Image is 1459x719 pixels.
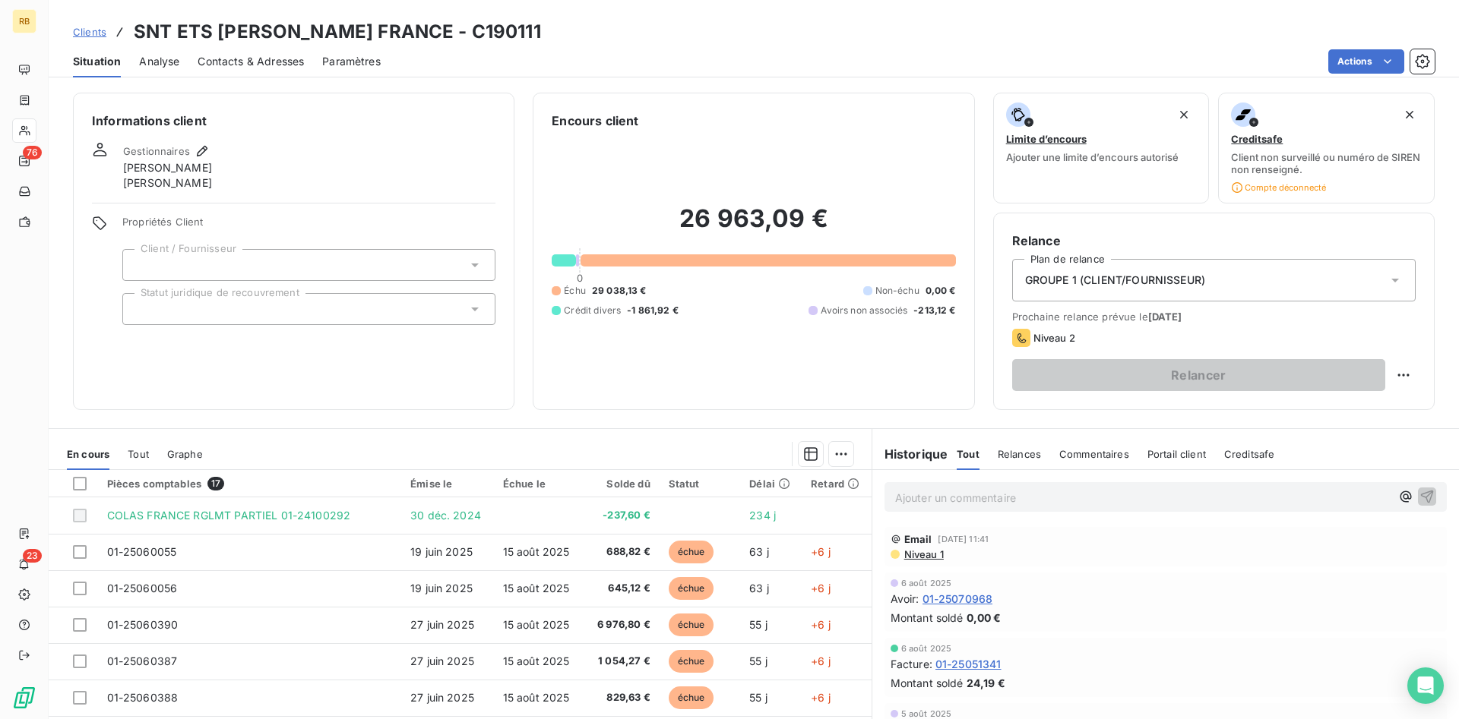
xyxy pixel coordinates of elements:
span: -213,12 € [913,304,955,317]
div: Statut [669,478,732,490]
span: [PERSON_NAME] [123,175,212,191]
span: Portail client [1147,448,1206,460]
span: 6 976,80 € [591,617,650,632]
span: Prochaine relance prévue le [1012,311,1416,323]
div: Retard [811,478,862,490]
span: Échu [564,284,586,298]
h6: Encours client [552,112,638,130]
span: +6 j [811,618,831,631]
span: Tout [128,448,149,460]
span: 63 j [749,582,769,594]
span: [PERSON_NAME] [123,160,212,175]
span: [DATE] [1148,311,1182,323]
h3: SNT ETS [PERSON_NAME] FRANCE - C190111 [134,18,541,46]
span: 27 juin 2025 [410,691,474,704]
h2: 26 963,09 € [552,203,955,249]
span: 15 août 2025 [503,545,570,558]
span: 15 août 2025 [503,618,570,631]
img: Logo LeanPay [12,686,36,710]
span: Propriétés Client [122,216,495,237]
span: Situation [73,54,121,69]
input: Ajouter une valeur [135,258,147,272]
span: Niveau 2 [1033,332,1075,344]
span: Analyse [139,54,179,69]
span: 01-25060056 [107,582,178,594]
h6: Historique [872,445,948,463]
span: 15 août 2025 [503,582,570,594]
span: 30 déc. 2024 [410,509,481,522]
span: -1 861,92 € [627,304,679,317]
span: 15 août 2025 [503,654,570,667]
span: Creditsafe [1231,133,1283,145]
input: Ajouter une valeur [135,302,147,316]
span: échue [669,613,714,636]
span: 15 août 2025 [503,691,570,704]
button: Relancer [1012,359,1385,391]
span: Clients [73,26,106,38]
span: +6 j [811,654,831,667]
span: [DATE] 11:41 [938,535,989,544]
span: Ajouter une limite d’encours autorisé [1006,151,1179,163]
span: 5 août 2025 [901,709,952,718]
div: Solde dû [591,478,650,490]
span: 234 j [749,509,776,522]
span: 645,12 € [591,581,650,596]
span: 6 août 2025 [901,644,952,653]
span: Crédit divers [564,304,621,317]
span: Montant soldé [891,675,964,691]
span: Paramètres [322,54,381,69]
span: 1 054,27 € [591,654,650,669]
span: 76 [23,146,42,159]
span: +6 j [811,691,831,704]
h6: Informations client [92,112,495,130]
span: 55 j [749,618,767,631]
span: 6 août 2025 [901,579,952,588]
button: Actions [1328,49,1404,74]
span: Tout [957,448,980,460]
span: échue [669,686,714,709]
div: Échue le [503,478,573,490]
span: 27 juin 2025 [410,618,474,631]
span: 55 j [749,654,767,667]
span: 0,00 € [926,284,956,298]
span: COLAS FRANCE RGLMT PARTIEL 01-24100292 [107,509,351,522]
span: 01-25051341 [935,656,1002,672]
span: 0 [577,272,583,284]
span: 01-25070968 [923,591,993,607]
span: Contacts & Adresses [198,54,304,69]
button: Limite d’encoursAjouter une limite d’encours autorisé [993,93,1210,203]
span: 17 [207,477,224,490]
h6: Relance [1012,232,1416,250]
div: Délai [749,478,793,490]
span: échue [669,650,714,673]
a: 76 [12,149,36,173]
span: Facture : [891,656,932,672]
div: Émise le [410,478,485,490]
span: 27 juin 2025 [410,654,474,667]
span: 01-25060055 [107,545,177,558]
span: Non-échu [875,284,919,298]
span: 63 j [749,545,769,558]
div: Open Intercom Messenger [1407,667,1444,704]
span: 29 038,13 € [592,284,647,298]
span: Avoir : [891,591,919,607]
span: 23 [23,549,42,563]
span: +6 j [811,545,831,558]
span: Email [904,533,932,545]
span: 688,82 € [591,544,650,560]
span: Compte déconnecté [1231,181,1326,194]
span: 01-25060388 [107,691,179,704]
span: 0,00 € [967,610,1002,626]
span: 55 j [749,691,767,704]
span: 829,63 € [591,690,650,705]
span: Creditsafe [1224,448,1275,460]
span: Montant soldé [891,610,964,626]
span: échue [669,577,714,600]
span: GROUPE 1 (CLIENT/FOURNISSEUR) [1025,273,1205,288]
span: -237,60 € [591,508,650,523]
span: En cours [67,448,109,460]
span: +6 j [811,582,831,594]
span: Niveau 1 [903,548,944,560]
div: RB [12,9,36,33]
a: Clients [73,24,106,39]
